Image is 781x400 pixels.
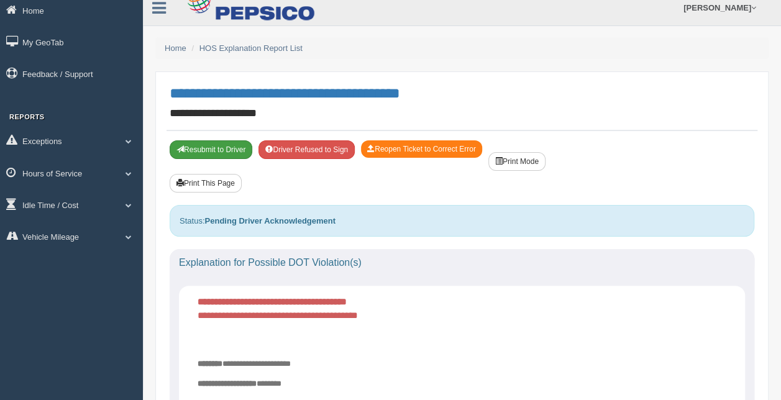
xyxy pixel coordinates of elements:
[199,43,303,53] a: HOS Explanation Report List
[204,216,335,225] strong: Pending Driver Acknowledgement
[170,249,754,276] div: Explanation for Possible DOT Violation(s)
[170,174,242,193] button: Print This Page
[258,140,355,159] button: Driver Refused to Sign
[170,140,252,159] button: Resubmit To Driver
[165,43,186,53] a: Home
[488,152,546,171] button: Print Mode
[361,140,482,158] button: Reopen Ticket
[170,205,754,237] div: Status:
